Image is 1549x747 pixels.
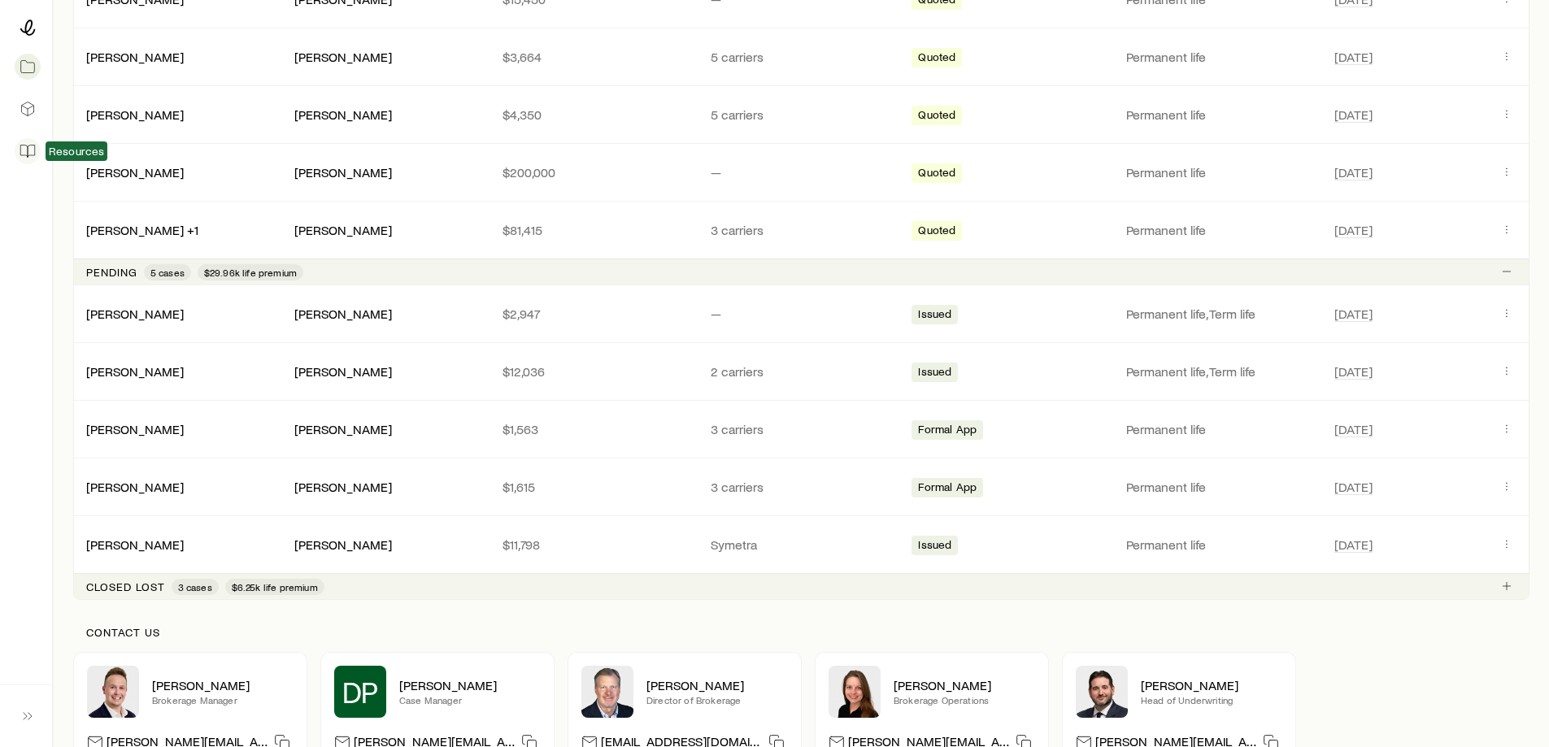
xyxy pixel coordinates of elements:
[399,677,541,693] p: [PERSON_NAME]
[1076,666,1128,718] img: Bryan Simmons
[503,49,685,65] p: $3,664
[399,693,541,706] p: Case Manager
[1126,363,1308,380] p: Permanent life, Term life
[294,222,392,239] div: [PERSON_NAME]
[1141,693,1282,706] p: Head of Underwriting
[1334,363,1373,380] span: [DATE]
[1334,106,1373,123] span: [DATE]
[294,106,392,124] div: [PERSON_NAME]
[86,421,184,438] div: [PERSON_NAME]
[86,363,184,379] a: [PERSON_NAME]
[86,363,184,380] div: [PERSON_NAME]
[1334,536,1373,553] span: [DATE]
[1334,306,1373,322] span: [DATE]
[1141,677,1282,693] p: [PERSON_NAME]
[86,536,184,552] a: [PERSON_NAME]
[86,306,184,321] a: [PERSON_NAME]
[829,666,881,718] img: Ellen Wall
[894,677,1035,693] p: [PERSON_NAME]
[150,266,185,279] span: 5 cases
[503,164,685,180] p: $200,000
[711,222,893,238] p: 3 carriers
[294,49,392,66] div: [PERSON_NAME]
[86,49,184,64] a: [PERSON_NAME]
[918,166,955,183] span: Quoted
[503,222,685,238] p: $81,415
[87,666,139,718] img: Derek Wakefield
[86,536,184,554] div: [PERSON_NAME]
[294,363,392,380] div: [PERSON_NAME]
[918,108,955,125] span: Quoted
[1126,106,1308,123] p: Permanent life
[294,536,392,554] div: [PERSON_NAME]
[1126,421,1308,437] p: Permanent life
[918,365,951,382] span: Issued
[711,49,893,65] p: 5 carriers
[86,580,165,593] p: Closed lost
[152,693,294,706] p: Brokerage Manager
[1126,222,1308,238] p: Permanent life
[294,479,392,496] div: [PERSON_NAME]
[503,363,685,380] p: $12,036
[1334,164,1373,180] span: [DATE]
[503,306,685,322] p: $2,947
[646,677,788,693] p: [PERSON_NAME]
[86,479,184,494] a: [PERSON_NAME]
[711,536,893,553] p: Symetra
[86,479,184,496] div: [PERSON_NAME]
[86,164,184,180] a: [PERSON_NAME]
[894,693,1035,706] p: Brokerage Operations
[86,106,184,124] div: [PERSON_NAME]
[918,224,955,241] span: Quoted
[49,145,104,158] span: Resources
[918,423,977,440] span: Formal App
[918,307,951,324] span: Issued
[711,363,893,380] p: 2 carriers
[1334,222,1373,238] span: [DATE]
[918,50,955,67] span: Quoted
[1126,536,1308,553] p: Permanent life
[86,421,184,436] a: [PERSON_NAME]
[294,306,392,323] div: [PERSON_NAME]
[204,266,297,279] span: $29.96k life premium
[503,421,685,437] p: $1,563
[1334,49,1373,65] span: [DATE]
[1126,479,1308,495] p: Permanent life
[1126,306,1308,322] p: Permanent life, Term life
[1126,49,1308,65] p: Permanent life
[646,693,788,706] p: Director of Brokerage
[86,222,198,239] div: [PERSON_NAME] +1
[86,266,137,279] p: Pending
[918,480,977,497] span: Formal App
[86,222,198,237] a: [PERSON_NAME] +1
[1334,479,1373,495] span: [DATE]
[503,536,685,553] p: $11,798
[86,49,184,66] div: [PERSON_NAME]
[294,164,392,181] div: [PERSON_NAME]
[581,666,633,718] img: Trey Wall
[152,677,294,693] p: [PERSON_NAME]
[86,306,184,323] div: [PERSON_NAME]
[342,675,379,708] span: DP
[232,580,318,593] span: $6.25k life premium
[294,421,392,438] div: [PERSON_NAME]
[86,106,184,122] a: [PERSON_NAME]
[86,164,184,181] div: [PERSON_NAME]
[711,421,893,437] p: 3 carriers
[1126,164,1308,180] p: Permanent life
[711,106,893,123] p: 5 carriers
[178,580,212,593] span: 3 cases
[711,306,893,322] p: —
[503,479,685,495] p: $1,615
[711,164,893,180] p: —
[86,626,1516,639] p: Contact us
[1334,421,1373,437] span: [DATE]
[918,538,951,555] span: Issued
[711,479,893,495] p: 3 carriers
[503,106,685,123] p: $4,350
